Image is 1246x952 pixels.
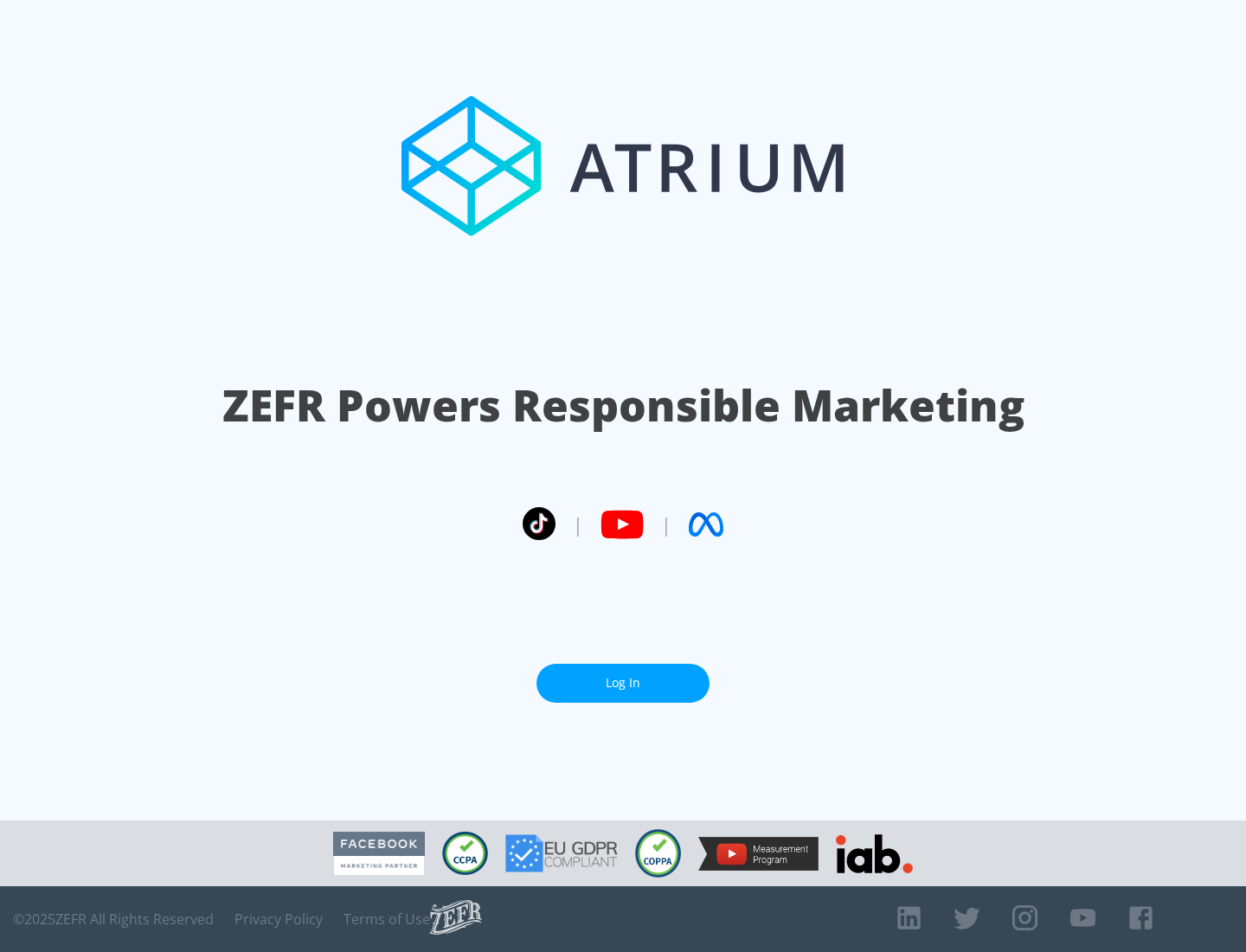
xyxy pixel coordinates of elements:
span: | [573,511,583,537]
a: Privacy Policy [234,910,323,928]
span: | [661,511,671,537]
img: Facebook Marketing Partner [333,832,425,876]
img: YouTube Measurement Program [698,837,819,871]
img: IAB [836,834,913,873]
a: Log In [536,664,710,703]
a: Terms of Use [344,910,430,928]
img: GDPR Compliant [505,834,618,872]
h1: ZEFR Powers Responsible Marketing [222,376,1024,435]
img: CCPA Compliant [442,832,488,875]
span: © 2025 ZEFR All Rights Reserved [13,910,214,928]
img: COPPA Compliant [635,829,681,878]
